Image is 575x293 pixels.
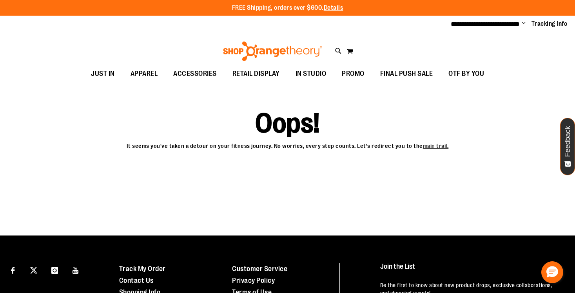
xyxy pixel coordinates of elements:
[372,65,441,83] a: FINAL PUSH SALE
[232,277,275,284] a: Privacy Policy
[48,263,62,277] a: Visit our Instagram page
[119,277,154,284] a: Contact Us
[288,65,334,83] a: IN STUDIO
[448,65,484,83] span: OTF BY YOU
[564,126,571,157] span: Feedback
[232,65,280,83] span: RETAIL DISPLAY
[232,4,343,13] p: FREE Shipping, orders over $600.
[91,65,115,83] span: JUST IN
[173,65,217,83] span: ACCESSORIES
[123,65,166,83] a: APPAREL
[225,65,288,83] a: RETAIL DISPLAY
[324,4,343,11] a: Details
[232,265,287,273] a: Customer Service
[30,267,37,274] img: Twitter
[380,65,433,83] span: FINAL PUSH SALE
[255,116,320,130] span: Oops!
[441,65,492,83] a: OTF BY YOU
[165,65,225,83] a: ACCESSORIES
[342,65,365,83] span: PROMO
[296,65,326,83] span: IN STUDIO
[380,263,560,277] h4: Join the List
[27,263,41,277] a: Visit our X page
[531,20,568,28] a: Tracking Info
[334,65,372,83] a: PROMO
[522,20,526,28] button: Account menu
[131,65,158,83] span: APPAREL
[69,263,83,277] a: Visit our Youtube page
[423,143,449,149] a: main trail.
[14,138,561,150] p: It seems you've taken a detour on your fitness journey. No worries, every step counts. Let's redi...
[541,261,563,283] button: Hello, have a question? Let’s chat.
[119,265,166,273] a: Track My Order
[560,118,575,175] button: Feedback - Show survey
[83,65,123,83] a: JUST IN
[222,41,323,61] img: Shop Orangetheory
[6,263,20,277] a: Visit our Facebook page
